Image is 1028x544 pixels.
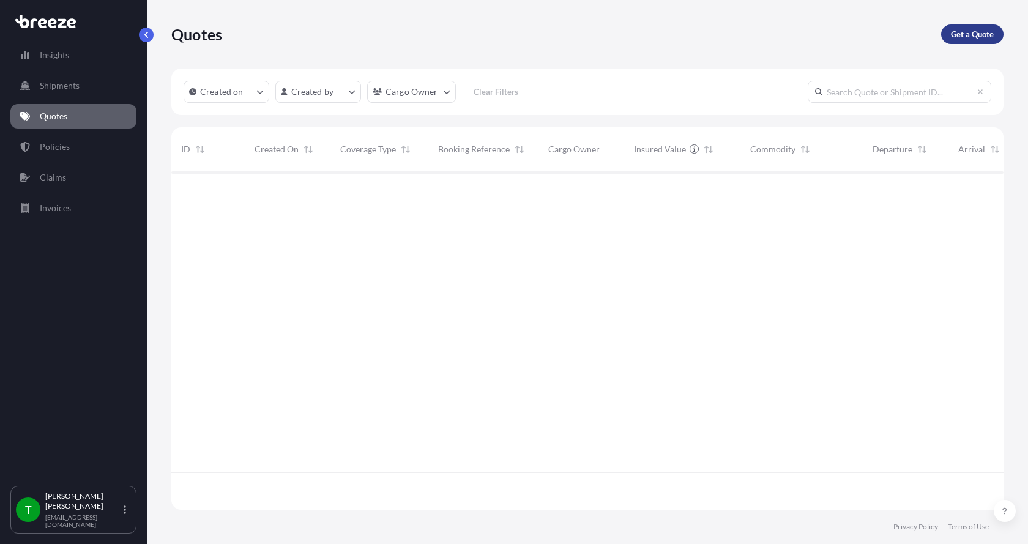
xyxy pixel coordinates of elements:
[40,80,80,92] p: Shipments
[958,143,985,155] span: Arrival
[291,86,334,98] p: Created by
[25,504,32,516] span: T
[474,86,518,98] p: Clear Filters
[40,171,66,184] p: Claims
[10,43,136,67] a: Insights
[171,24,222,44] p: Quotes
[808,81,991,103] input: Search Quote or Shipment ID...
[634,143,686,155] span: Insured Value
[340,143,396,155] span: Coverage Type
[40,141,70,153] p: Policies
[941,24,1004,44] a: Get a Quote
[10,73,136,98] a: Shipments
[181,143,190,155] span: ID
[701,142,716,157] button: Sort
[548,143,600,155] span: Cargo Owner
[873,143,912,155] span: Departure
[255,143,299,155] span: Created On
[10,165,136,190] a: Claims
[948,522,989,532] a: Terms of Use
[367,81,456,103] button: cargoOwner Filter options
[10,135,136,159] a: Policies
[988,142,1002,157] button: Sort
[10,104,136,129] a: Quotes
[40,49,69,61] p: Insights
[200,86,244,98] p: Created on
[750,143,795,155] span: Commodity
[45,491,121,511] p: [PERSON_NAME] [PERSON_NAME]
[184,81,269,103] button: createdOn Filter options
[398,142,413,157] button: Sort
[40,202,71,214] p: Invoices
[10,196,136,220] a: Invoices
[512,142,527,157] button: Sort
[45,513,121,528] p: [EMAIL_ADDRESS][DOMAIN_NAME]
[798,142,813,157] button: Sort
[462,82,531,102] button: Clear Filters
[275,81,361,103] button: createdBy Filter options
[301,142,316,157] button: Sort
[40,110,67,122] p: Quotes
[193,142,207,157] button: Sort
[386,86,438,98] p: Cargo Owner
[915,142,929,157] button: Sort
[951,28,994,40] p: Get a Quote
[438,143,510,155] span: Booking Reference
[893,522,938,532] a: Privacy Policy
